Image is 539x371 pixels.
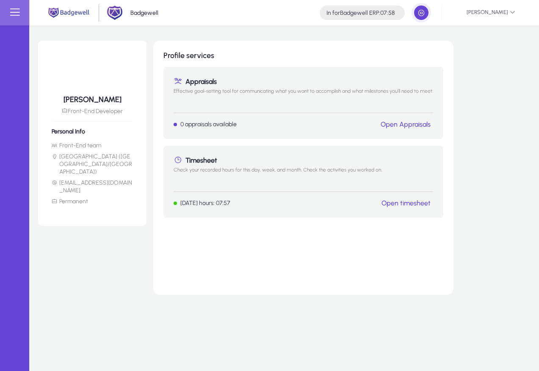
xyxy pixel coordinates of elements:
[75,54,109,88] img: 39.jpeg
[442,5,522,20] button: [PERSON_NAME]
[381,120,431,128] a: Open Appraisals
[52,179,133,194] li: [EMAIL_ADDRESS][DOMAIN_NAME]
[130,9,158,17] p: Badgewell
[163,51,443,60] h1: Profile services
[107,5,123,21] img: 2.png
[174,167,433,185] p: Check your recorded hours for this day, week, and month. Check the activities you worked on.
[326,9,340,17] span: In for
[380,9,395,17] span: 07:58
[174,77,433,86] h1: Appraisals
[174,88,433,106] p: Effective goal-setting tool for communicating what you want to accomplish and what milestones you...
[52,128,133,135] h6: Personal Info
[381,199,431,207] a: Open timesheet
[449,6,463,20] img: 39.jpeg
[47,7,91,19] img: main.png
[52,153,133,176] li: [GEOGRAPHIC_DATA] ([GEOGRAPHIC_DATA]/[GEOGRAPHIC_DATA])
[449,6,515,20] span: [PERSON_NAME]
[378,120,433,129] button: Open Appraisals
[379,199,433,208] button: Open timesheet
[52,142,133,150] li: Front-End team
[52,95,133,104] h5: [PERSON_NAME]
[379,9,380,17] span: :
[174,156,433,164] h1: Timesheet
[52,108,133,115] p: Front-End Developer
[180,199,230,207] p: [DATE] hours: 07:57
[180,121,237,128] p: 0 appraisals available
[52,198,133,205] li: Permanent
[326,9,395,17] h4: Badgewell ERP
